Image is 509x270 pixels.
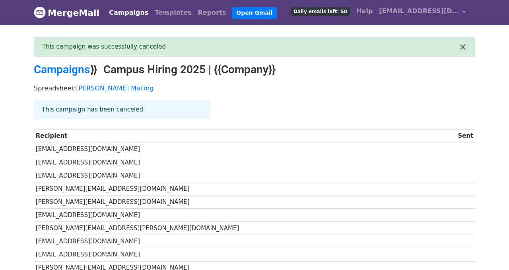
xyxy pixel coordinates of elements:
[34,143,456,156] td: [EMAIL_ADDRESS][DOMAIN_NAME]
[353,3,376,19] a: Help
[42,42,459,51] div: This campaign was successfully canceled
[34,156,456,169] td: [EMAIL_ADDRESS][DOMAIN_NAME]
[288,3,353,19] a: Daily emails left: 50
[34,63,90,76] a: Campaigns
[34,4,99,21] a: MergeMail
[34,63,475,76] h2: ⟫ Campus Hiring 2025 | {{Company}}
[34,100,211,119] div: This campaign has been canceled.
[34,209,456,222] td: [EMAIL_ADDRESS][DOMAIN_NAME]
[34,6,46,18] img: MergeMail logo
[34,169,456,182] td: [EMAIL_ADDRESS][DOMAIN_NAME]
[34,182,456,195] td: [PERSON_NAME][EMAIL_ADDRESS][DOMAIN_NAME]
[34,196,456,209] td: [PERSON_NAME][EMAIL_ADDRESS][DOMAIN_NAME]
[76,84,153,92] a: [PERSON_NAME] Mailing
[376,3,469,22] a: [EMAIL_ADDRESS][DOMAIN_NAME]
[106,5,152,21] a: Campaigns
[34,222,456,235] td: [PERSON_NAME][EMAIL_ADDRESS][PERSON_NAME][DOMAIN_NAME]
[232,7,276,19] a: Open Gmail
[34,235,456,248] td: [EMAIL_ADDRESS][DOMAIN_NAME]
[152,5,194,21] a: Templates
[34,129,456,143] th: Recipient
[456,129,475,143] th: Sent
[34,248,456,261] td: [EMAIL_ADDRESS][DOMAIN_NAME]
[459,42,467,52] button: ×
[195,5,229,21] a: Reports
[291,7,350,16] span: Daily emails left: 50
[34,84,475,92] p: Spreadsheet:
[379,6,458,16] span: [EMAIL_ADDRESS][DOMAIN_NAME]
